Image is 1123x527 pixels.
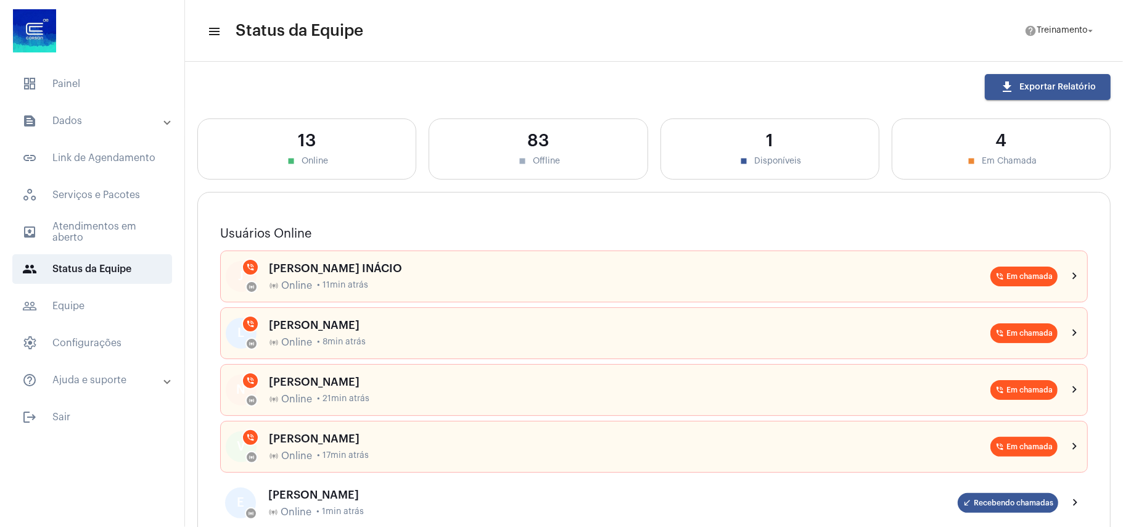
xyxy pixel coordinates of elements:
[316,507,364,517] span: • 1min atrás
[246,433,255,442] mat-icon: phone_in_talk
[905,156,1098,167] div: Em Chamada
[905,131,1098,151] div: 4
[442,131,635,151] div: 83
[269,394,279,404] mat-icon: online_prediction
[281,280,312,291] span: Online
[249,454,255,460] mat-icon: online_prediction
[249,284,255,290] mat-icon: online_prediction
[990,267,1058,286] mat-chip: Em chamada
[985,74,1111,100] button: Exportar Relatório
[226,261,257,292] div: J
[1085,25,1096,36] mat-icon: arrow_drop_down
[268,489,958,501] div: [PERSON_NAME]
[442,156,635,167] div: Offline
[1000,83,1096,91] span: Exportar Relatório
[673,156,866,167] div: Disponíveis
[22,188,37,202] span: sidenav icon
[249,397,255,404] mat-icon: online_prediction
[246,320,255,328] mat-icon: phone_in_talk
[1017,19,1103,43] button: Treinamento
[269,262,990,275] div: [PERSON_NAME] INÁCIO
[207,24,220,39] mat-icon: sidenav icon
[7,365,184,395] mat-expansion-panel-header: sidenav iconAjuda e suporte
[7,106,184,136] mat-expansion-panel-header: sidenav iconDados
[958,493,1058,513] mat-chip: Recebendo chamadas
[963,499,971,507] mat-icon: call_received
[268,507,278,517] mat-icon: online_prediction
[738,156,749,167] mat-icon: stop
[269,319,990,331] div: [PERSON_NAME]
[281,450,312,462] span: Online
[1000,80,1014,94] mat-icon: download
[226,318,257,349] div: L
[226,431,257,462] div: V
[317,338,366,347] span: • 8min atrás
[12,291,172,321] span: Equipe
[10,6,59,56] img: d4669ae0-8c07-2337-4f67-34b0df7f5ae4.jpeg
[990,437,1058,457] mat-chip: Em chamada
[12,143,172,173] span: Link de Agendamento
[12,402,172,432] span: Sair
[22,262,37,276] mat-icon: sidenav icon
[248,510,254,517] mat-icon: online_prediction
[12,217,172,247] span: Atendimentos em aberto
[22,299,37,313] mat-icon: sidenav icon
[995,386,1004,394] mat-icon: phone_in_talk
[317,394,369,404] span: • 21min atrás
[226,375,257,405] div: N
[249,341,255,347] mat-icon: online_prediction
[1037,27,1087,35] span: Treinamento
[317,281,368,290] span: • 11min atrás
[990,323,1058,343] mat-chip: Em chamada
[966,156,977,167] mat-icon: stop
[246,263,255,272] mat-icon: phone_in_talk
[22,225,37,239] mat-icon: sidenav icon
[286,156,297,167] mat-icon: stop
[269,451,279,461] mat-icon: online_prediction
[22,373,165,388] mat-panel-title: Ajuda e suporte
[210,156,403,167] div: Online
[22,410,37,425] mat-icon: sidenav icon
[517,156,528,167] mat-icon: stop
[22,151,37,165] mat-icon: sidenav icon
[225,488,256,518] div: E
[281,394,312,405] span: Online
[1067,383,1082,397] mat-icon: chevron_right
[269,281,279,291] mat-icon: online_prediction
[269,338,279,347] mat-icon: online_prediction
[12,69,172,99] span: Painel
[281,337,312,348] span: Online
[22,114,37,128] mat-icon: sidenav icon
[12,180,172,210] span: Serviços e Pacotes
[673,131,866,151] div: 1
[22,114,165,128] mat-panel-title: Dados
[1067,269,1082,284] mat-icon: chevron_right
[1067,439,1082,454] mat-icon: chevron_right
[12,254,172,284] span: Status da Equipe
[990,380,1058,400] mat-chip: Em chamada
[22,77,37,91] span: sidenav icon
[995,272,1004,281] mat-icon: phone_in_talk
[246,376,255,385] mat-icon: phone_in_talk
[269,433,990,445] div: [PERSON_NAME]
[995,442,1004,451] mat-icon: phone_in_talk
[1067,326,1082,341] mat-icon: chevron_right
[22,373,37,388] mat-icon: sidenav icon
[210,131,403,151] div: 13
[22,336,37,351] span: sidenav icon
[269,376,990,388] div: [PERSON_NAME]
[220,227,1088,241] h3: Usuários Online
[281,507,311,518] span: Online
[1068,496,1083,510] mat-icon: chevron_right
[317,451,369,460] span: • 17min atrás
[236,21,363,41] span: Status da Equipe
[12,328,172,358] span: Configurações
[995,329,1004,338] mat-icon: phone_in_talk
[1024,25,1037,37] mat-icon: help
